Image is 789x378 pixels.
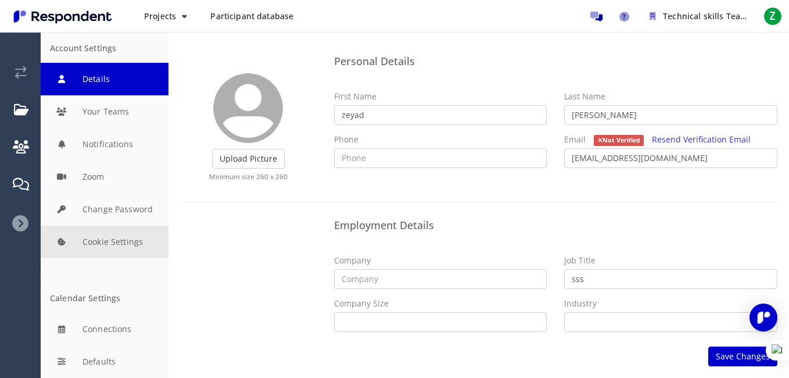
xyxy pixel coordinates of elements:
[640,6,756,27] button: Technical skills Team
[41,193,168,226] button: Change Password
[584,5,608,28] a: Message participants
[334,134,358,145] label: Phone
[41,63,168,95] button: Details
[334,148,547,168] input: Phone
[144,10,176,22] span: Projects
[612,5,636,28] a: Help and support
[334,91,376,102] label: First Name
[334,298,389,309] label: Company Size
[334,220,778,231] h4: Employment Details
[41,313,168,345] button: Connections
[210,10,293,22] span: Participant database
[761,6,784,27] button: Z
[334,269,547,289] input: Company
[564,269,777,289] input: Job Title
[564,148,777,168] input: Email
[594,135,644,146] span: Not Verified
[708,347,777,366] button: Save Changes
[212,149,285,169] label: Upload Picture
[564,298,597,309] label: Industry
[41,345,168,378] button: Defaults
[180,172,317,181] p: Minimum size 260 x 260
[9,7,116,26] img: Respondent
[135,6,196,27] button: Projects
[41,128,168,161] button: Notifications
[564,255,596,266] label: Job Title
[201,6,303,27] a: Participant database
[763,7,782,26] span: Z
[663,10,748,22] span: Technical skills Team
[41,95,168,128] button: Your Teams
[41,226,168,258] button: Cookie Settings
[564,134,586,145] span: Email
[50,44,159,54] div: Account Settings
[652,134,751,145] a: Resend Verification Email
[334,56,778,67] h4: Personal Details
[213,73,283,143] img: user_avatar_128.png
[334,105,547,125] input: First Name
[564,91,605,102] label: Last Name
[749,304,777,331] div: Open Intercom Messenger
[50,294,159,304] div: Calendar Settings
[564,105,777,125] input: Last Name
[334,255,371,266] label: Company
[41,161,168,193] button: Zoom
